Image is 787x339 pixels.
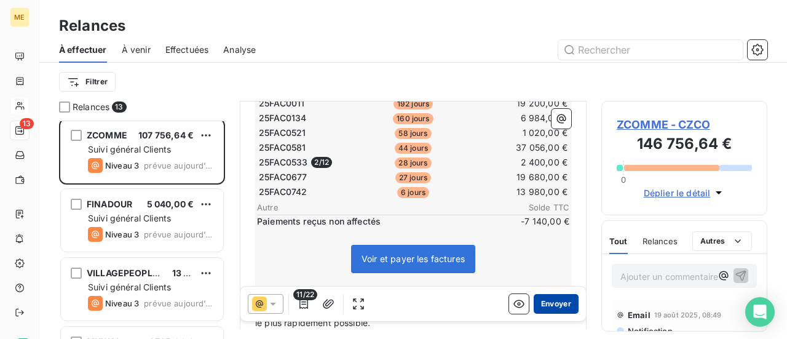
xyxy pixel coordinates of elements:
[558,40,743,60] input: Rechercher
[259,171,307,183] span: 25FAC0677
[496,215,569,228] span: -7 140,00 €
[257,202,496,212] span: Autre
[395,172,431,183] span: 27 jours
[105,298,139,308] span: Niveau 3
[88,213,171,223] span: Suivi général Clients
[122,44,151,56] span: À venir
[465,156,568,169] td: 2 400,00 €
[644,186,711,199] span: Déplier le détail
[617,133,752,158] h3: 146 756,64 €
[87,199,132,209] span: FINADOUR
[88,144,171,154] span: Suivi général Clients
[59,72,116,92] button: Filtrer
[293,289,317,300] span: 11/22
[465,185,568,199] td: 13 980,00 €
[165,44,209,56] span: Effectuées
[465,126,568,140] td: 1 020,00 €
[87,130,127,140] span: ZCOMME
[59,15,125,37] h3: Relances
[259,127,306,139] span: 25FAC0521
[144,161,213,170] span: prévue aujourd’hui
[255,303,573,328] span: Nous vous serions reconnaissants de procéder au règlement de ces factures le plus rapidement poss...
[395,143,432,154] span: 44 jours
[465,141,568,154] td: 37 056,00 €
[311,157,332,168] span: 2 / 12
[496,202,569,212] span: Solde TTC
[105,161,139,170] span: Niveau 3
[393,113,433,124] span: 160 jours
[654,311,722,319] span: 19 août 2025, 08:49
[59,121,225,339] div: grid
[144,229,213,239] span: prévue aujourd’hui
[393,98,433,110] span: 192 jours
[640,186,729,200] button: Déplier le détail
[112,102,126,113] span: 13
[628,310,651,320] span: Email
[223,44,256,56] span: Analyse
[73,101,109,113] span: Relances
[259,186,307,198] span: 25FAC0742
[621,175,626,185] span: 0
[745,297,775,327] div: Open Intercom Messenger
[259,156,307,169] span: 25FAC0533
[257,215,493,228] span: Paiements reçus non affectés
[10,7,30,27] div: ME
[395,128,431,139] span: 58 jours
[59,44,107,56] span: À effectuer
[20,118,34,129] span: 13
[465,97,568,110] td: 19 200,00 €
[259,97,304,110] span: 25FAC0011
[259,112,306,124] span: 25FAC0134
[692,231,752,251] button: Autres
[362,253,465,264] span: Voir et payer les factures
[465,111,568,125] td: 6 984,00 €
[465,170,568,184] td: 19 680,00 €
[10,121,29,140] a: 13
[395,158,431,169] span: 28 jours
[643,236,678,246] span: Relances
[397,187,429,198] span: 6 jours
[609,236,628,246] span: Tout
[627,326,673,336] span: Notification
[138,130,194,140] span: 107 756,64 €
[105,229,139,239] span: Niveau 3
[259,142,306,154] span: 25FAC0581
[88,282,171,292] span: Suivi général Clients
[617,116,752,133] span: ZCOMME - CZCO
[87,268,264,278] span: VILLAGEPEOPLE COMMUNICATIONS SAS
[534,294,579,314] button: Envoyer
[144,298,213,308] span: prévue aujourd’hui
[172,268,223,278] span: 13 200,00 €
[147,199,194,209] span: 5 040,00 €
